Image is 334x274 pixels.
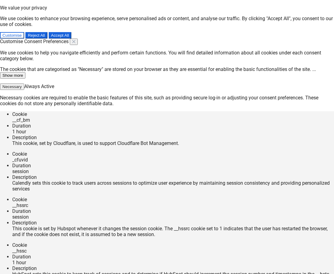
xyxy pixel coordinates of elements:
[12,214,334,220] div: session
[24,83,54,89] span: Always Active
[12,111,334,117] div: Cookie
[12,123,334,129] div: Duration
[12,163,334,168] div: Duration
[12,174,334,180] div: Description
[12,208,334,214] div: Duration
[70,39,78,45] button: Close
[12,254,334,260] div: Duration
[12,197,334,202] div: Cookie
[72,40,75,43] img: Close
[12,151,334,157] div: Cookie
[12,202,334,208] div: __hssrc
[12,265,334,271] div: Description
[49,32,72,39] button: Accept All
[12,226,334,237] div: This cookie is set by Hubspot whenever it changes the session cookie. The __hssrc cookie set to 1...
[12,129,334,135] div: 1 hour
[12,168,334,174] div: session
[12,140,334,146] div: This cookie, set by Cloudflare, is used to support Cloudflare Bot Management.
[12,157,334,163] div: _cfuvid
[12,260,334,265] div: 1 hour
[12,220,334,226] div: Description
[12,135,334,140] div: Description
[12,242,334,248] div: Cookie
[12,117,334,123] div: __cf_bm
[25,32,47,39] button: Reject All
[12,180,334,192] div: Calendly sets this cookie to track users across sessions to optimize user experience by maintaini...
[12,248,334,254] div: __hssc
